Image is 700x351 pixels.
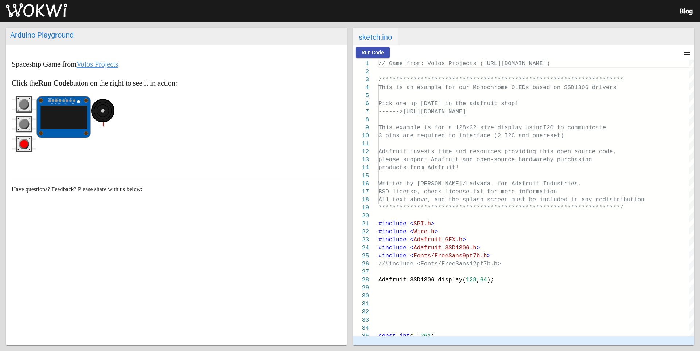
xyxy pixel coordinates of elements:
[353,276,369,284] div: 28
[353,228,369,236] div: 22
[353,204,369,212] div: 19
[480,277,487,283] span: 64
[353,284,369,292] div: 29
[435,229,438,235] span: >
[378,245,407,251] span: #include
[353,180,369,188] div: 16
[413,237,462,243] span: Adafruit_GFX.h
[413,221,431,227] span: SPI.h
[77,60,118,68] a: Volos Projects
[553,181,582,187] span: ustries.
[547,60,550,67] span: )
[378,237,407,243] span: #include
[353,268,369,276] div: 27
[353,60,369,68] div: 1
[378,157,547,163] span: please support Adafruit and open-source hardware
[353,148,369,156] div: 12
[353,140,369,148] div: 11
[6,3,67,18] img: Wokwi
[487,277,494,283] span: );
[410,245,413,251] span: <
[362,50,384,55] span: Run Code
[378,149,547,155] span: Adafruit invests time and resources providing th
[547,149,617,155] span: is open source code,
[353,252,369,260] div: 25
[353,172,369,180] div: 15
[378,229,407,235] span: #include
[682,48,691,57] mat-icon: menu
[410,333,420,339] span: c =
[353,116,369,124] div: 8
[378,109,403,115] span: ------>
[420,333,431,339] span: 261
[413,253,487,259] span: Fonts/FreeSans9pt7b.h
[543,133,564,139] span: reset)
[378,261,501,267] span: //#include <Fonts/FreeSans12pt7b.h>
[353,332,369,340] div: 35
[547,157,592,163] span: by purchasing
[353,324,369,332] div: 34
[487,253,491,259] span: >
[353,68,369,76] div: 2
[477,277,480,283] span: ,
[356,47,390,58] button: Run Code
[410,229,413,235] span: <
[680,7,693,15] a: Blog
[353,236,369,244] div: 23
[12,77,341,89] p: Click the button on the right to see it in action:
[378,84,547,91] span: This is an example for our Monochrome OLEDs base
[378,189,547,195] span: BSD license, check license.txt for more informat
[353,84,369,92] div: 4
[543,125,606,131] span: I2C to communicate
[378,125,543,131] span: This example is for a 128x32 size display using
[38,79,70,87] strong: Run Code
[378,60,483,67] span: // Game from: Volos Projects (
[378,181,553,187] span: Written by [PERSON_NAME]/Ladyada for Adafruit Ind
[547,189,557,195] span: ion
[413,245,477,251] span: Adafruit_SSD1306.h
[378,221,407,227] span: #include
[353,316,369,324] div: 33
[10,31,343,39] div: Arduino Playground
[353,108,369,116] div: 7
[431,333,435,339] span: ;
[353,260,369,268] div: 26
[477,245,480,251] span: >
[410,237,413,243] span: <
[353,300,369,308] div: 31
[353,212,369,220] div: 20
[410,253,413,259] span: <
[353,28,398,45] span: sketch.ino
[353,92,369,100] div: 5
[353,220,369,228] div: 21
[12,58,341,70] p: Spaceship Game from
[431,221,435,227] span: >
[483,60,547,67] span: [URL][DOMAIN_NAME]
[353,292,369,300] div: 30
[547,84,617,91] span: d on SSD1306 drivers
[410,221,413,227] span: <
[378,253,407,259] span: #include
[12,186,143,192] span: Have questions? Feedback? Please share with us below:
[400,333,410,339] span: int
[353,156,369,164] div: 13
[547,197,645,203] span: cluded in any redistribution
[462,237,466,243] span: >
[378,277,466,283] span: Adafruit_SSD1306 display(
[353,100,369,108] div: 6
[413,229,435,235] span: Wire.h
[403,109,466,115] span: [URL][DOMAIN_NAME]
[353,188,369,196] div: 17
[353,132,369,140] div: 10
[466,277,477,283] span: 128
[353,76,369,84] div: 3
[378,165,459,171] span: products from Adafruit!
[378,100,518,107] span: Pick one up [DATE] in the adafruit shop!
[353,308,369,316] div: 32
[378,197,547,203] span: All text above, and the splash screen must be in
[378,133,543,139] span: 3 pins are required to interface (2 I2C and one
[353,244,369,252] div: 24
[353,124,369,132] div: 9
[378,333,396,339] span: const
